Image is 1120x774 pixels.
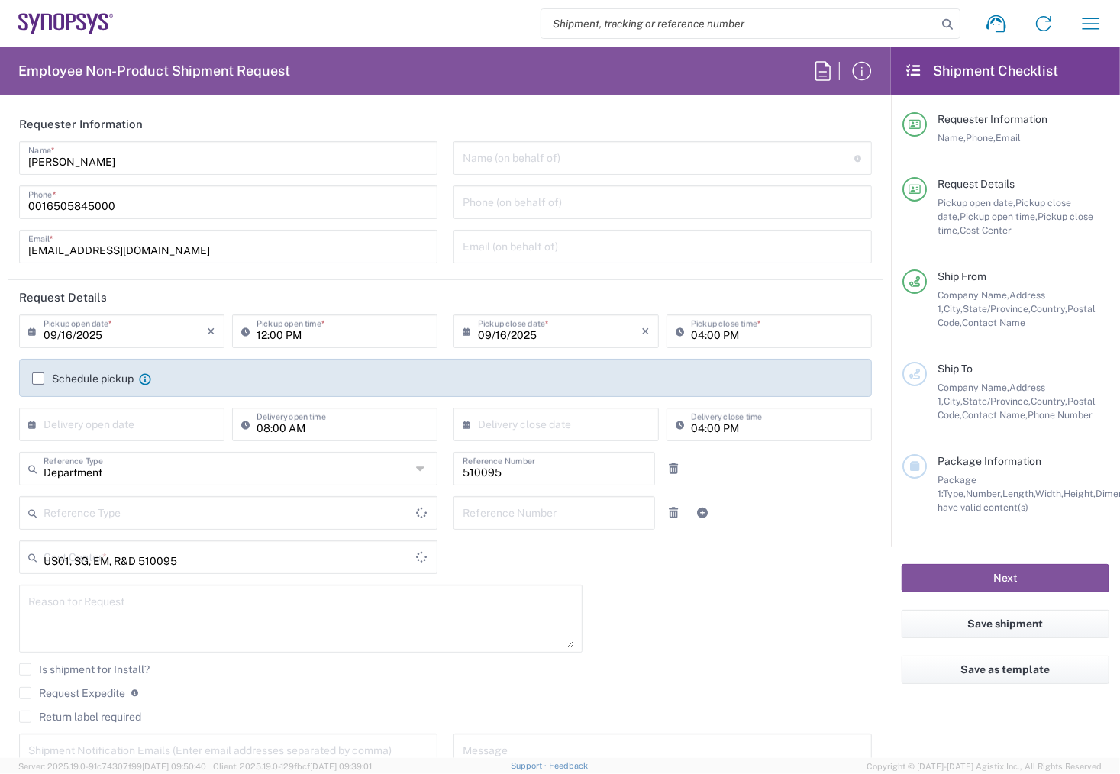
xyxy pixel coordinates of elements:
span: City, [944,303,963,314]
span: Pickup open date, [938,197,1015,208]
span: Width, [1035,488,1064,499]
h2: Shipment Checklist [905,62,1059,80]
h2: Requester Information [19,117,143,132]
span: [DATE] 09:39:01 [310,762,372,771]
label: Return label required [19,711,141,723]
span: Copyright © [DATE]-[DATE] Agistix Inc., All Rights Reserved [867,759,1102,773]
span: Length, [1002,488,1035,499]
span: Country, [1031,303,1067,314]
span: Company Name, [938,382,1009,393]
button: Save shipment [902,610,1109,638]
span: Ship From [938,270,986,282]
a: Add Reference [692,502,713,524]
a: Feedback [549,761,588,770]
input: Shipment, tracking or reference number [541,9,937,38]
span: Client: 2025.19.0-129fbcf [213,762,372,771]
span: Country, [1031,395,1067,407]
span: State/Province, [963,303,1031,314]
span: Cost Center [960,224,1012,236]
button: Save as template [902,656,1109,684]
span: Number, [966,488,1002,499]
i: × [207,319,215,343]
label: Is shipment for Install? [19,663,150,676]
span: Request Details [938,178,1015,190]
span: Ship To [938,363,973,375]
a: Remove Reference [663,458,684,479]
span: Height, [1064,488,1096,499]
label: Request Expedite [19,687,125,699]
span: Email [996,132,1021,144]
span: Contact Name [962,317,1025,328]
button: Next [902,564,1109,592]
span: Package 1: [938,474,976,499]
a: Support [511,761,549,770]
span: Phone Number [1028,409,1093,421]
span: Pickup open time, [960,211,1038,222]
span: Name, [938,132,966,144]
h2: Request Details [19,290,107,305]
span: Phone, [966,132,996,144]
h2: Employee Non-Product Shipment Request [18,62,290,80]
span: [DATE] 09:50:40 [142,762,206,771]
span: Company Name, [938,289,1009,301]
span: Requester Information [938,113,1047,125]
span: State/Province, [963,395,1031,407]
span: City, [944,395,963,407]
span: Contact Name, [962,409,1028,421]
span: Type, [943,488,966,499]
a: Remove Reference [663,502,684,524]
span: Package Information [938,455,1041,467]
span: Server: 2025.19.0-91c74307f99 [18,762,206,771]
label: Schedule pickup [32,372,134,385]
i: × [641,319,650,343]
